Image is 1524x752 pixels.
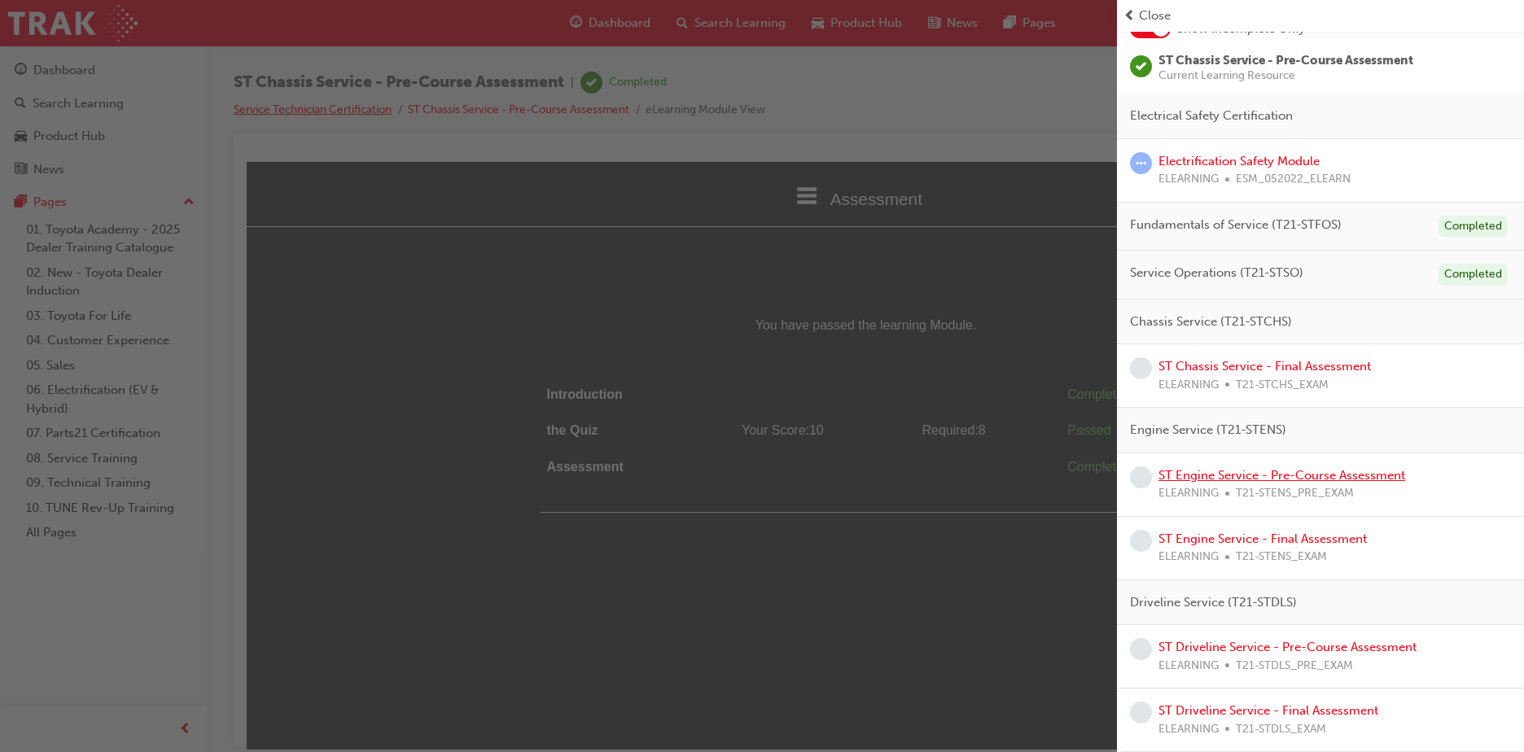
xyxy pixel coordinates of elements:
[1158,376,1219,395] span: ELEARNING
[821,221,938,245] div: Complete
[1123,7,1517,25] button: prev-iconClose
[1130,55,1152,77] span: learningRecordVerb_COMPLETE-icon
[1439,216,1508,238] div: Completed
[1158,154,1320,168] a: Electrification Safety Module
[1158,640,1417,654] a: ST Driveline Service - Pre-Course Assessment
[1158,170,1219,189] span: ELEARNING
[1439,264,1508,286] div: Completed
[1130,466,1152,488] span: learningRecordVerb_NONE-icon
[675,261,738,275] span: Required: 8
[1158,359,1371,374] a: ST Chassis Service - Final Assessment
[1158,484,1219,503] span: ELEARNING
[1158,720,1219,739] span: ELEARNING
[1236,720,1326,739] span: T21-STDLS_EXAM
[1130,216,1342,234] span: Fundamentals of Service (T21-STFOS)
[1158,53,1413,68] span: ST Chassis Service - Pre-Course Assessment
[294,215,464,251] td: Introduction
[294,251,464,287] td: the Quiz
[1158,531,1367,546] a: ST Engine Service - Final Assessment
[1130,152,1152,174] span: learningRecordVerb_ATTEMPT-icon
[1139,7,1171,25] span: Close
[1158,548,1219,566] span: ELEARNING
[1130,638,1152,660] span: learningRecordVerb_NONE-icon
[1130,702,1152,724] span: learningRecordVerb_NONE-icon
[1158,657,1219,675] span: ELEARNING
[1130,530,1152,552] span: learningRecordVerb_NONE-icon
[294,152,945,176] span: You have passed the learning Module.
[1158,703,1378,718] a: ST Driveline Service - Final Assessment
[1130,421,1286,439] span: Engine Service (T21-STENS)
[1130,107,1293,125] span: Electrical Safety Certification
[1130,593,1297,612] span: Driveline Service (T21-STDLS)
[1236,657,1353,675] span: T21-STDLS_PRE_EXAM
[821,294,938,317] div: Complete
[584,28,676,46] span: Assessment
[294,287,464,324] td: Assessment
[1130,313,1292,331] span: Chassis Service (T21-STCHS)
[1236,376,1329,395] span: T21-STCHS_EXAM
[1236,484,1354,503] span: T21-STENS_PRE_EXAM
[1236,170,1351,189] span: ESM_052022_ELEARN
[1123,7,1136,25] span: prev-icon
[821,257,938,281] div: Passed
[1158,70,1413,81] span: Current Learning Resource
[1130,264,1303,282] span: Service Operations (T21-STSO)
[1236,548,1327,566] span: T21-STENS_EXAM
[495,261,577,275] span: Your Score: 10
[1130,357,1152,379] span: learningRecordVerb_NONE-icon
[1158,468,1405,483] a: ST Engine Service - Pre-Course Assessment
